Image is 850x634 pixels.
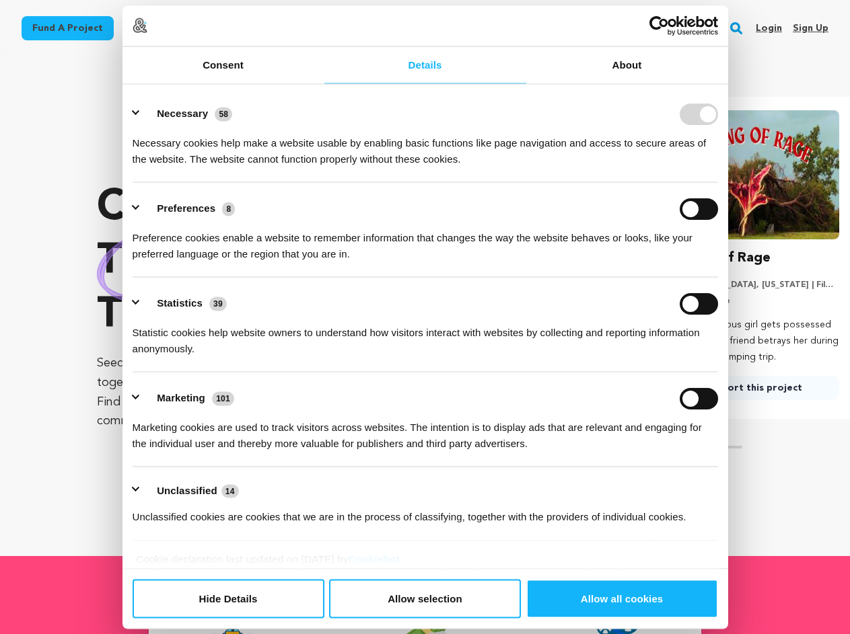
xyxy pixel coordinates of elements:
[666,296,839,307] p: Horror, Nature
[97,221,255,303] img: hand sketched image
[133,387,243,409] button: Marketing (101)
[157,297,203,309] label: Statistics
[133,409,718,451] div: Marketing cookies are used to track visitors across websites. The intention is to display ads tha...
[157,202,215,214] label: Preferences
[600,15,718,36] a: Usercentrics Cookiebot - opens in a new window
[97,354,389,431] p: Seed&Spark is where creators and audiences work together to bring incredible new projects to life...
[215,108,232,121] span: 58
[122,46,324,83] a: Consent
[157,108,208,119] label: Necessary
[526,46,728,83] a: About
[222,202,235,216] span: 8
[221,484,239,498] span: 14
[666,280,839,290] p: [GEOGRAPHIC_DATA], [US_STATE] | Film Short
[133,579,324,618] button: Hide Details
[133,314,718,356] div: Statistic cookies help website owners to understand how visitors interact with websites by collec...
[133,18,147,33] img: logo
[133,292,236,314] button: Statistics (39)
[329,579,521,618] button: Allow selection
[324,46,526,83] a: Details
[133,124,718,167] div: Necessary cookies help make a website usable by enabling basic functions like page navigation and...
[793,17,828,39] a: Sign up
[133,219,718,262] div: Preference cookies enable a website to remember information that changes the way the website beha...
[22,16,114,40] a: Fund a project
[666,376,839,400] a: Support this project
[97,182,389,343] p: Crowdfunding that .
[666,110,839,239] img: Coming of Rage image
[157,392,205,403] label: Marketing
[133,198,244,219] button: Preferences (8)
[133,499,718,525] div: Unclassified cookies are cookies that we are in the process of classifying, together with the pro...
[666,317,839,365] p: A shy indigenous girl gets possessed after her best friend betrays her during their annual campin...
[212,392,234,405] span: 101
[209,297,227,311] span: 39
[133,103,241,124] button: Necessary (58)
[756,17,782,39] a: Login
[526,579,718,618] button: Allow all cookies
[349,553,400,564] a: Cookiebot
[126,551,724,577] div: Cookie declaration last updated on [DATE] by
[133,482,247,499] button: Unclassified (14)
